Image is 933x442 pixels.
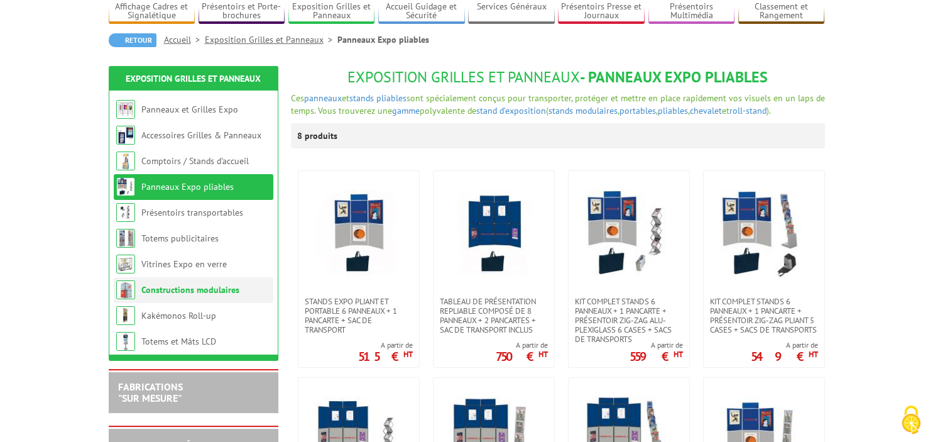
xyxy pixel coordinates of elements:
a: Présentoirs Presse et Journaux [558,1,645,22]
img: Comptoirs / Stands d'accueil [116,152,135,170]
a: stand d’exposition [476,105,546,116]
a: Panneaux et Grilles Expo [141,104,238,115]
a: Présentoirs transportables [141,207,243,218]
img: Accessoires Grilles & Panneaux [116,126,135,145]
span: Stands expo pliant et portable 6 panneaux + 1 pancarte + sac de transport [305,297,413,334]
span: Ces et [291,92,349,104]
span: A partir de [630,340,683,350]
a: gamme [392,105,420,116]
span: sont spécialement conçus pour transporter, protéger et mettre en place rapidement vos visuels en ... [291,92,825,116]
img: Kit complet stands 6 panneaux + 1 pancarte + présentoir zig-zag alu-plexiglass 6 cases + sacs de ... [585,190,673,278]
a: Vitrines Expo en verre [141,258,227,270]
a: Panneaux Expo pliables [141,181,234,192]
a: Services Généraux [468,1,555,22]
a: Classement et Rangement [738,1,825,22]
p: 515 € [358,353,413,360]
a: chevalet [690,105,722,116]
img: Panneaux et Grilles Expo [116,100,135,119]
img: Cookies (fenêtre modale) [895,404,927,436]
a: stands modulaires [548,105,618,116]
span: A partir de [751,340,818,350]
a: Retour [109,33,156,47]
a: Exposition Grilles et Panneaux [288,1,375,22]
a: Accessoires Grilles & Panneaux [141,130,261,141]
span: Exposition Grilles et Panneaux [347,67,580,87]
span: Kit complet stands 6 panneaux + 1 pancarte + présentoir zig-zag pliant 5 cases + sacs de transports [710,297,818,334]
a: Kit complet stands 6 panneaux + 1 pancarte + présentoir zig-zag pliant 5 cases + sacs de transports [704,297,824,334]
img: Stands expo pliant et portable 6 panneaux + 1 pancarte + sac de transport [315,190,403,278]
span: Kit complet stands 6 panneaux + 1 pancarte + présentoir zig-zag alu-plexiglass 6 cases + sacs de ... [575,297,683,344]
a: Accueil [164,34,205,45]
img: Constructions modulaires [116,280,135,299]
img: Totems et Mâts LCD [116,332,135,351]
p: 8 produits [297,123,344,148]
a: Stands expo pliant et portable 6 panneaux + 1 pancarte + sac de transport [298,297,419,334]
p: 750 € [496,353,548,360]
a: pliables [376,92,406,104]
span: A partir de [496,340,548,350]
h1: - Panneaux Expo pliables [291,69,825,86]
span: ( , , , et ). [546,105,771,116]
span: TABLEAU DE PRÉSENTATION REPLIABLE COMPOSÉ DE 8 panneaux + 2 pancartes + sac de transport inclus [440,297,548,334]
a: portables [619,105,656,116]
img: Kit complet stands 6 panneaux + 1 pancarte + présentoir zig-zag pliant 5 cases + sacs de transports [720,190,808,278]
sup: HT [403,349,413,360]
img: Kakémonos Roll-up [116,306,135,325]
a: Présentoirs Multimédia [648,1,735,22]
a: Constructions modulaires [141,284,239,296]
img: Présentoirs transportables [116,203,135,222]
a: Affichage Cadres et Signalétique [109,1,195,22]
a: roll-stand [729,105,767,116]
a: Exposition Grilles et Panneaux [126,73,261,84]
a: Kakémonos Roll-up [141,310,216,321]
a: pliables [658,105,688,116]
a: stands [349,92,374,104]
a: Kit complet stands 6 panneaux + 1 pancarte + présentoir zig-zag alu-plexiglass 6 cases + sacs de ... [569,297,689,344]
img: Vitrines Expo en verre [116,255,135,273]
a: FABRICATIONS"Sur Mesure" [118,380,183,404]
a: Totems publicitaires [141,233,219,244]
p: 549 € [751,353,818,360]
sup: HT [809,349,818,360]
li: Panneaux Expo pliables [337,33,429,46]
a: Exposition Grilles et Panneaux [205,34,337,45]
span: A partir de [358,340,413,350]
a: panneaux [304,92,342,104]
sup: HT [538,349,548,360]
a: Comptoirs / Stands d'accueil [141,155,249,167]
img: Totems publicitaires [116,229,135,248]
a: Présentoirs et Porte-brochures [199,1,285,22]
a: Totems et Mâts LCD [141,336,216,347]
img: TABLEAU DE PRÉSENTATION REPLIABLE COMPOSÉ DE 8 panneaux + 2 pancartes + sac de transport inclus [450,190,538,278]
button: Cookies (fenêtre modale) [889,399,933,442]
p: 559 € [630,353,683,360]
sup: HT [674,349,683,360]
img: Panneaux Expo pliables [116,177,135,196]
a: Accueil Guidage et Sécurité [378,1,465,22]
a: TABLEAU DE PRÉSENTATION REPLIABLE COMPOSÉ DE 8 panneaux + 2 pancartes + sac de transport inclus [434,297,554,334]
